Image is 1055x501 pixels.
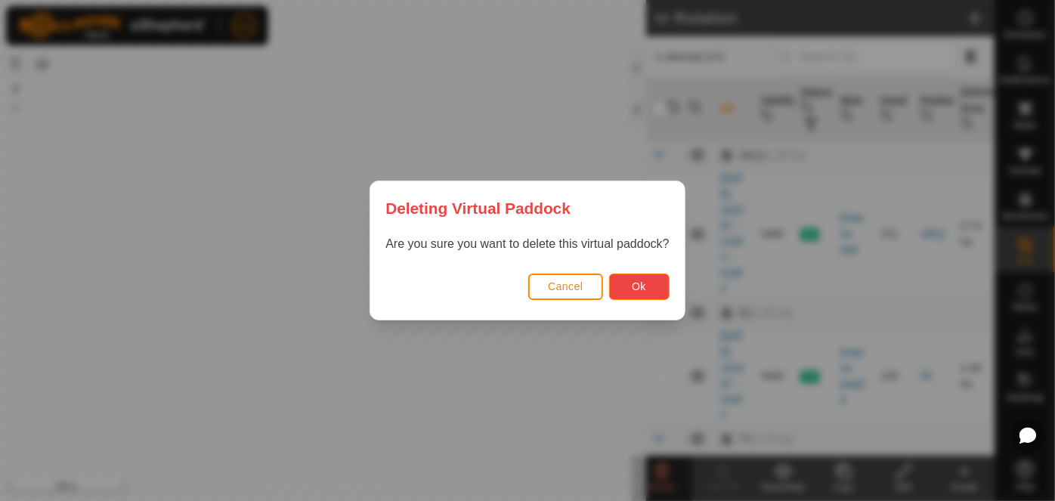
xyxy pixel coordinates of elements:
[528,274,603,300] button: Cancel
[385,196,571,220] span: Deleting Virtual Paddock
[385,235,669,253] p: Are you sure you want to delete this virtual paddock?
[632,280,646,292] span: Ok
[609,274,670,300] button: Ok
[548,280,583,292] span: Cancel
